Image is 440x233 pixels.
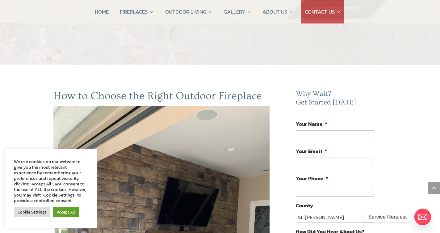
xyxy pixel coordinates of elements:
[296,175,328,182] label: Your Phone
[296,202,313,209] label: County
[14,207,50,217] a: Cookie Settings
[14,159,88,203] div: We use cookies on our website to give you the most relevant experience by remembering your prefer...
[296,90,379,110] h2: Why Wait? Get Started [DATE]!
[296,148,327,155] label: Your Email
[53,207,79,217] a: Accept All
[53,90,270,106] h1: How to Choose the Right Outdoor Fireplace
[296,121,327,127] label: Your Name
[414,209,431,225] a: Email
